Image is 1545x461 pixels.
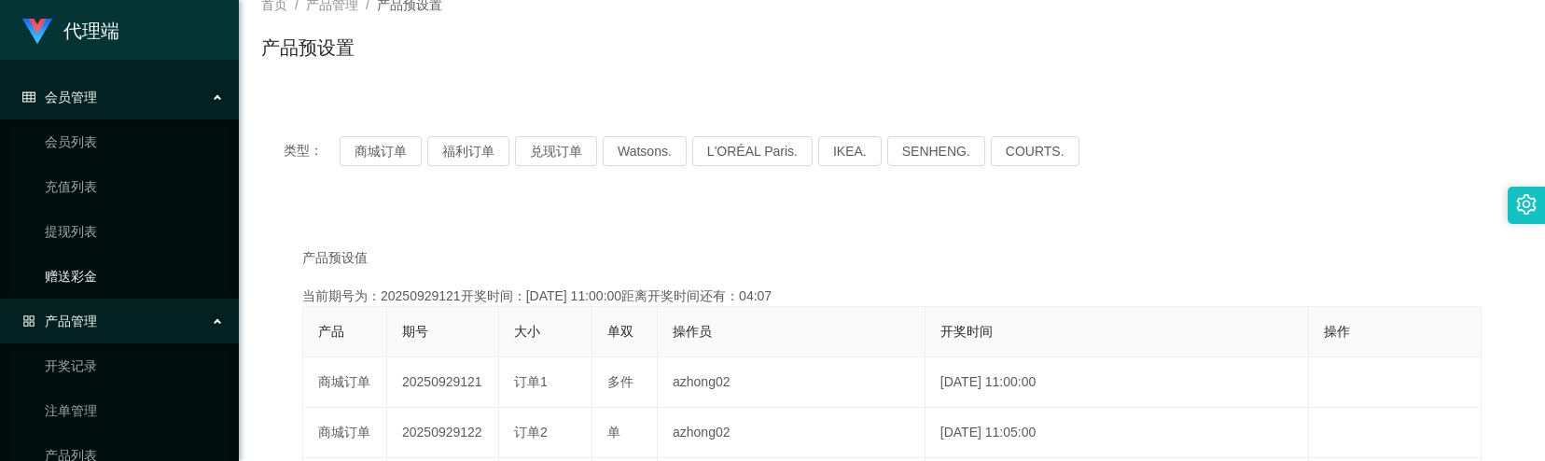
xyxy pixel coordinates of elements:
span: 订单1 [514,374,548,389]
span: 大小 [514,324,540,339]
a: 代理端 [22,22,119,37]
td: 20250929121 [387,357,499,408]
i: 图标: setting [1516,194,1537,215]
span: 操作员 [673,324,712,339]
span: 产品管理 [22,314,97,328]
img: logo.9652507e.png [22,19,52,45]
span: 多件 [607,374,633,389]
i: 图标: appstore-o [22,314,35,328]
h1: 代理端 [63,1,119,61]
div: 当前期号为：20250929121开奖时间：[DATE] 11:00:00距离开奖时间还有：04:07 [302,286,1482,306]
button: 商城订单 [340,136,422,166]
td: 商城订单 [303,357,387,408]
td: azhong02 [658,357,926,408]
a: 注单管理 [45,392,224,429]
button: SENHENG. [887,136,985,166]
span: 操作 [1324,324,1350,339]
span: 期号 [402,324,428,339]
button: Watsons. [603,136,687,166]
a: 充值列表 [45,168,224,205]
button: L'ORÉAL Paris. [692,136,813,166]
td: 商城订单 [303,408,387,458]
span: 类型： [284,136,340,166]
span: 开奖时间 [940,324,993,339]
i: 图标: table [22,91,35,104]
span: 会员管理 [22,90,97,105]
a: 赠送彩金 [45,258,224,295]
button: 福利订单 [427,136,509,166]
td: azhong02 [658,408,926,458]
a: 开奖记录 [45,347,224,384]
span: 单 [607,425,620,440]
button: COURTS. [991,136,1079,166]
button: 兑现订单 [515,136,597,166]
span: 产品 [318,324,344,339]
a: 提现列表 [45,213,224,250]
h1: 产品预设置 [261,34,355,62]
button: IKEA. [818,136,882,166]
span: 单双 [607,324,633,339]
span: 产品预设值 [302,248,368,268]
td: [DATE] 11:05:00 [926,408,1309,458]
span: 订单2 [514,425,548,440]
td: 20250929122 [387,408,499,458]
td: [DATE] 11:00:00 [926,357,1309,408]
a: 会员列表 [45,123,224,161]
